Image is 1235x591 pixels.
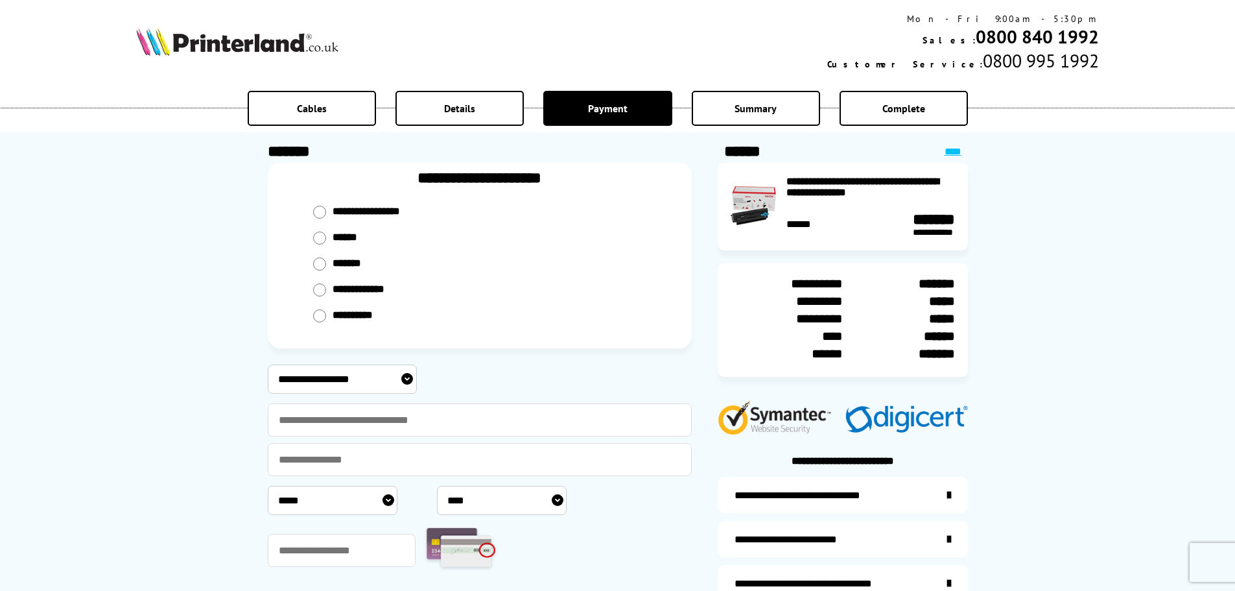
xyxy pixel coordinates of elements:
[136,27,338,56] img: Printerland Logo
[588,102,628,115] span: Payment
[976,25,1099,49] a: 0800 840 1992
[718,521,968,557] a: items-arrive
[923,34,976,46] span: Sales:
[444,102,475,115] span: Details
[983,49,1099,73] span: 0800 995 1992
[718,477,968,513] a: additional-ink
[827,58,983,70] span: Customer Service:
[735,102,777,115] span: Summary
[297,102,327,115] span: Cables
[827,13,1099,25] div: Mon - Fri 9:00am - 5:30pm
[882,102,925,115] span: Complete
